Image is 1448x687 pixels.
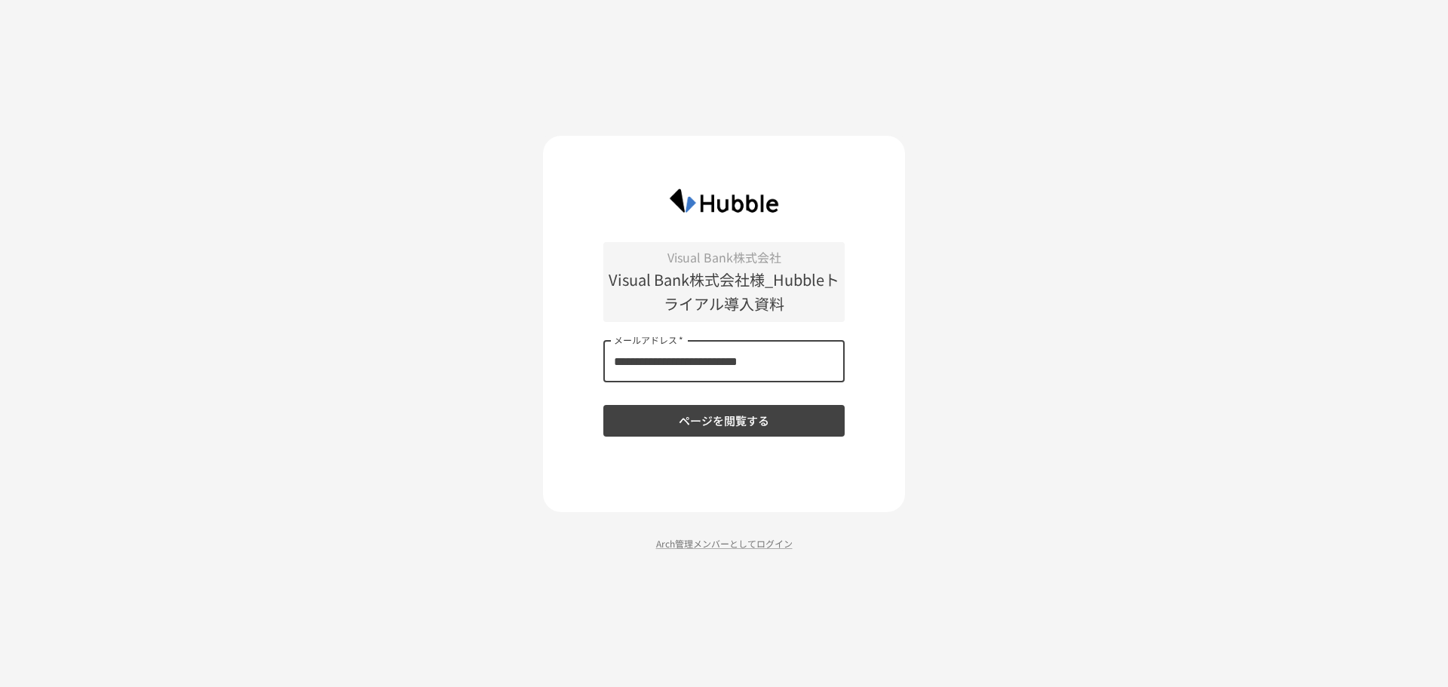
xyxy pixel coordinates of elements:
[656,181,793,220] img: HzDRNkGCf7KYO4GfwKnzITak6oVsp5RHeZBEM1dQFiQ
[603,405,845,437] button: ページを閲覧する
[603,268,845,316] p: Visual Bank株式会社様_Hubbleトライアル導入資料
[614,333,683,346] label: メールアドレス
[543,536,905,551] p: Arch管理メンバーとしてログイン
[603,248,845,268] p: Visual Bank株式会社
